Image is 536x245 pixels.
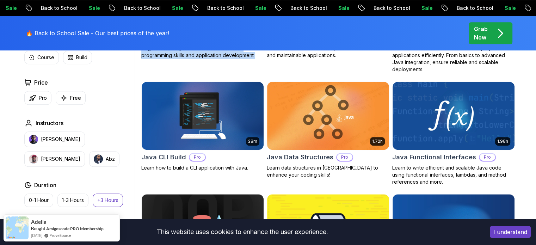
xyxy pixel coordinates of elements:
div: This website uses cookies to enhance the user experience. [5,224,479,240]
p: Master Docker to containerize and deploy Java applications efficiently. From basics to advanced J... [392,45,515,73]
p: Learn data structures in [GEOGRAPHIC_DATA] to enhance your coding skills! [267,164,389,178]
img: instructor img [29,154,38,164]
p: Sale [414,5,437,12]
p: Pro [39,94,47,102]
p: Back to School [117,5,165,12]
p: Course [37,54,54,61]
h2: Instructors [36,119,63,127]
h2: Duration [34,181,56,189]
img: Java Functional Interfaces card [393,82,515,150]
button: +3 Hours [93,194,123,207]
p: 🔥 Back to School Sale - Our best prices of the year! [26,29,169,37]
p: 0-1 Hour [29,197,49,204]
p: Grab Now [474,25,488,42]
p: Back to School [200,5,248,12]
img: provesource social proof notification image [6,216,29,239]
button: Free [56,91,86,105]
button: Build [63,51,92,64]
button: instructor img[PERSON_NAME] [24,151,85,167]
p: Sale [331,5,353,12]
img: Java Data Structures card [267,82,389,150]
h2: Java CLI Build [141,152,186,162]
p: Back to School [283,5,331,12]
button: Accept cookies [490,226,531,238]
a: Java CLI Build card28mJava CLI BuildProLearn how to build a CLI application with Java. [141,81,264,172]
p: Pro [337,154,352,161]
p: Beginner-friendly Java course for essential programming skills and application development [141,45,264,59]
p: 1-3 Hours [62,197,84,204]
h2: Price [34,78,48,87]
p: Learn how to build a CLI application with Java. [141,164,264,171]
button: instructor img[PERSON_NAME] [24,131,85,147]
a: Java Data Structures card1.72hJava Data StructuresProLearn data structures in [GEOGRAPHIC_DATA] t... [267,81,389,179]
a: ProveSource [49,232,71,238]
p: 1.72h [372,139,383,144]
p: Back to School [449,5,497,12]
button: 1-3 Hours [57,194,88,207]
p: Pro [480,154,495,161]
p: [PERSON_NAME] [41,155,80,163]
p: Sale [165,5,187,12]
p: Back to School [33,5,81,12]
p: Learn to write efficient and scalable Java code using functional interfaces, lambdas, and method ... [392,164,515,185]
a: Amigoscode PRO Membership [46,226,104,232]
p: Pro [190,154,205,161]
p: [PERSON_NAME] [41,136,80,143]
h2: Java Data Structures [267,152,333,162]
span: Adella [31,219,47,225]
p: Sale [248,5,270,12]
p: Free [70,94,81,102]
img: instructor img [29,135,38,144]
p: 28m [248,139,257,144]
button: Course [24,51,59,64]
button: instructor imgAbz [89,151,119,167]
span: [DATE] [31,232,42,238]
h2: Java Functional Interfaces [392,152,476,162]
img: Java CLI Build card [142,82,264,150]
p: Learn advanced Java concepts to build scalable and maintainable applications. [267,45,389,59]
p: Abz [106,155,115,163]
a: Java Functional Interfaces card1.98hJava Functional InterfacesProLearn to write efficient and sca... [392,81,515,186]
p: Sale [497,5,520,12]
p: Build [76,54,87,61]
p: Sale [81,5,104,12]
img: instructor img [94,154,103,164]
span: Bought [31,226,45,231]
p: 1.98h [497,139,508,144]
p: Back to School [366,5,414,12]
button: 0-1 Hour [24,194,53,207]
button: Pro [24,91,51,105]
p: +3 Hours [97,197,118,204]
